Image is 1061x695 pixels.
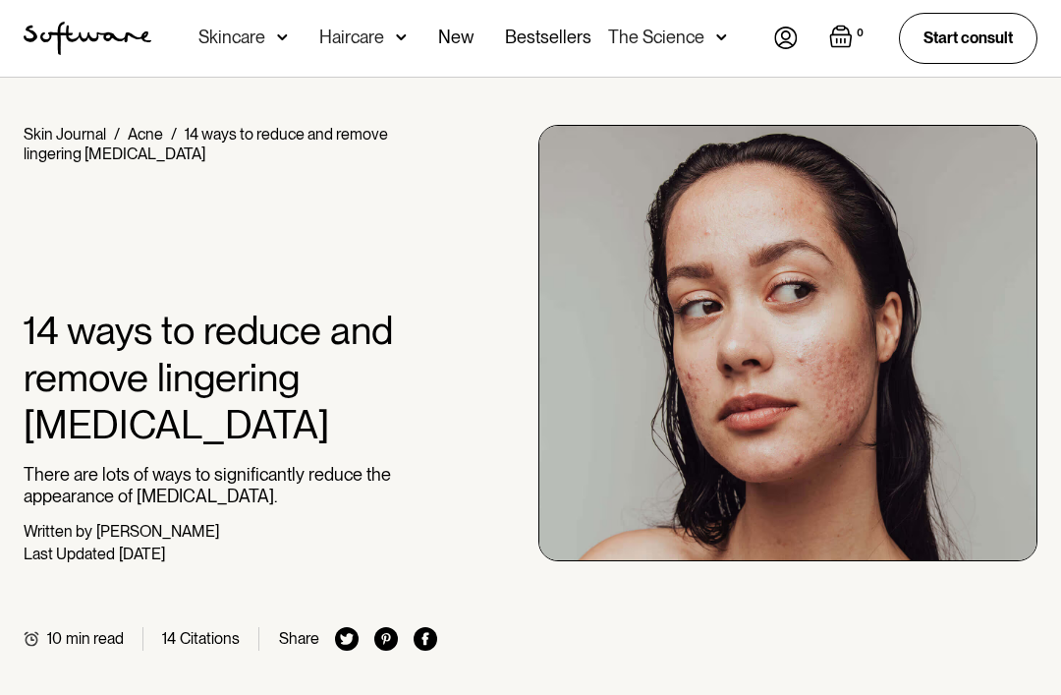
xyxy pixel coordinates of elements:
[47,629,62,648] div: 10
[608,28,704,47] div: The Science
[414,627,437,651] img: facebook icon
[853,25,867,42] div: 0
[96,522,219,541] div: [PERSON_NAME]
[24,545,115,563] div: Last Updated
[24,22,151,55] a: home
[319,28,384,47] div: Haircare
[180,629,240,648] div: Citations
[114,125,120,144] div: /
[24,125,106,144] a: Skin Journal
[24,22,151,55] img: Software Logo
[66,629,124,648] div: min read
[279,629,319,648] div: Share
[374,627,398,651] img: pinterest icon
[277,28,288,47] img: arrow down
[119,545,165,563] div: [DATE]
[716,28,727,47] img: arrow down
[24,522,92,541] div: Written by
[128,125,163,144] a: Acne
[162,629,176,648] div: 14
[171,125,177,144] div: /
[198,28,265,47] div: Skincare
[24,125,388,163] div: 14 ways to reduce and remove lingering [MEDICAL_DATA]
[24,307,437,448] h1: 14 ways to reduce and remove lingering [MEDICAL_DATA]
[829,25,867,52] a: Open empty cart
[396,28,407,47] img: arrow down
[335,627,359,651] img: twitter icon
[899,13,1037,63] a: Start consult
[24,464,437,506] p: There are lots of ways to significantly reduce the appearance of [MEDICAL_DATA].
